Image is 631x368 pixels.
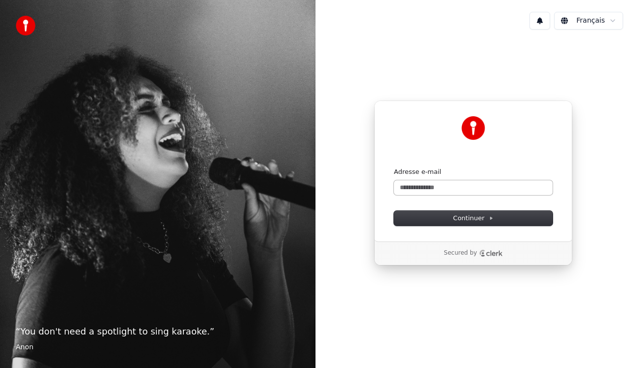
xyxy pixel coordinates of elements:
p: “ You don't need a spotlight to sing karaoke. ” [16,325,300,338]
a: Clerk logo [479,250,503,257]
footer: Anon [16,342,300,352]
img: Youka [461,116,485,140]
button: Continuer [394,211,553,226]
label: Adresse e-mail [394,167,441,176]
img: youka [16,16,35,35]
span: Continuer [453,214,493,223]
p: Secured by [444,249,477,257]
